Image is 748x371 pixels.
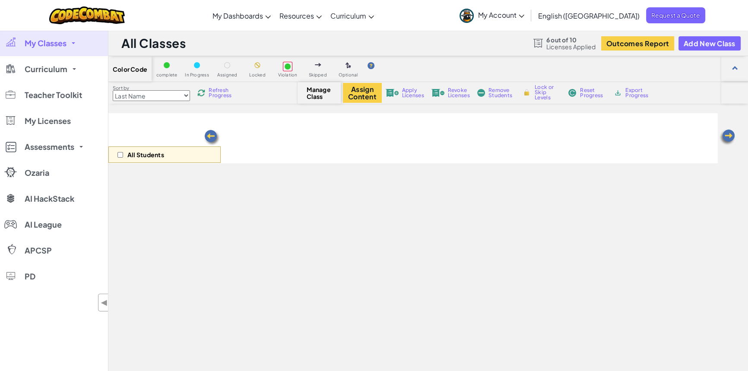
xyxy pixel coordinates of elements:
img: Arrow_Left.png [719,129,736,146]
a: My Account [455,2,529,29]
span: AI League [25,221,62,228]
span: Manage Class [307,86,332,100]
span: AI HackStack [25,195,74,203]
span: Export Progress [625,88,652,98]
span: My Classes [25,39,67,47]
img: IconReload.svg [197,89,205,97]
span: Resources [279,11,314,20]
img: IconHint.svg [368,62,374,69]
a: My Dashboards [208,4,275,27]
span: English ([GEOGRAPHIC_DATA]) [538,11,640,20]
a: Resources [275,4,326,27]
a: Request a Quote [646,7,705,23]
img: IconLicenseApply.svg [386,89,399,97]
img: avatar [460,9,474,23]
span: In Progress [185,73,209,77]
span: Apply Licenses [402,88,424,98]
span: Lock or Skip Levels [535,85,560,100]
span: Optional [339,73,358,77]
img: IconOptionalLevel.svg [345,62,351,69]
span: My Licenses [25,117,71,125]
a: English ([GEOGRAPHIC_DATA]) [534,4,644,27]
img: IconLock.svg [522,89,531,96]
span: Teacher Toolkit [25,91,82,99]
p: All Students [127,151,164,158]
span: Skipped [309,73,327,77]
button: Outcomes Report [601,36,674,51]
img: Arrow_Left.png [203,129,221,146]
span: complete [156,73,177,77]
img: IconRemoveStudents.svg [477,89,485,97]
button: Add New Class [678,36,741,51]
span: Reset Progress [580,88,606,98]
span: Curriculum [330,11,366,20]
button: Assign Content [343,83,382,103]
span: Locked [249,73,265,77]
span: Color Code [113,66,147,73]
a: Curriculum [326,4,378,27]
img: CodeCombat logo [49,6,125,24]
span: Assessments [25,143,74,151]
span: 6 out of 10 [546,36,596,43]
span: Licenses Applied [546,43,596,50]
h1: All Classes [121,35,186,51]
img: IconSkippedLevel.svg [315,63,321,67]
span: Ozaria [25,169,49,177]
span: Curriculum [25,65,67,73]
span: My Account [478,10,524,19]
img: IconArchive.svg [614,89,622,97]
label: Sort by [113,85,190,92]
span: Assigned [217,73,238,77]
span: Refresh Progress [209,88,235,98]
span: My Dashboards [212,11,263,20]
span: ◀ [101,296,108,309]
span: Revoke Licenses [448,88,470,98]
span: Violation [278,73,297,77]
img: IconReset.svg [568,89,577,97]
span: Remove Students [488,88,514,98]
img: IconLicenseRevoke.svg [431,89,444,97]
